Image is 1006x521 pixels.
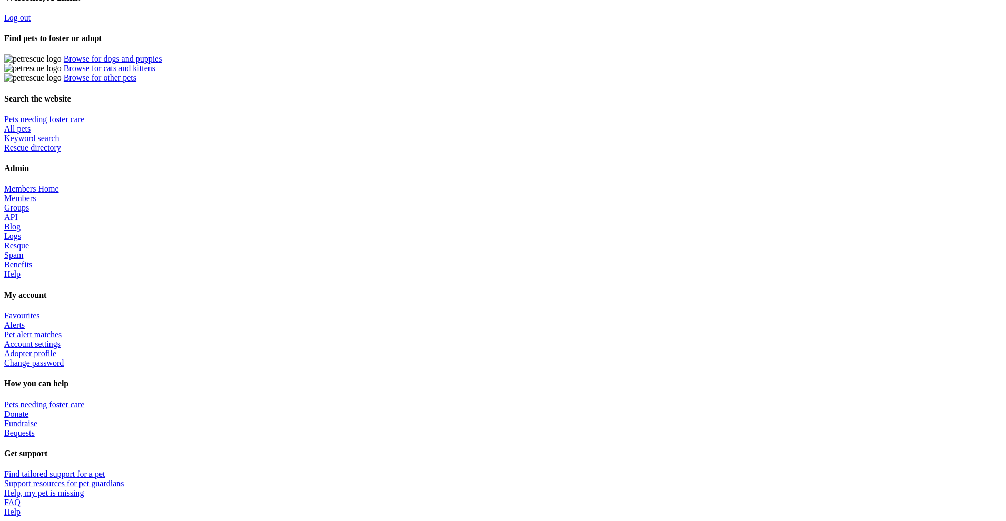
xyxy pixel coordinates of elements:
[4,400,84,409] a: Pets needing foster care
[4,290,1002,300] h4: My account
[4,115,84,124] a: Pets needing foster care
[4,34,1002,43] h4: Find pets to foster or adopt
[4,349,56,358] a: Adopter profile
[4,203,29,212] a: Groups
[64,73,136,82] a: Browse for other pets
[4,330,62,339] a: Pet alert matches
[4,358,64,367] a: Change password
[4,409,28,418] a: Donate
[4,222,21,231] a: Blog
[4,184,59,193] a: Members Home
[4,251,23,259] a: Spam
[4,379,1002,388] h4: How you can help
[4,260,32,269] a: Benefits
[4,143,61,152] a: Rescue directory
[4,54,62,64] img: petrescue logo
[4,13,31,22] a: Log out
[4,469,105,478] a: Find tailored support for a pet
[4,339,61,348] a: Account settings
[4,94,1002,104] h4: Search the website
[4,213,18,222] a: API
[4,134,59,143] a: Keyword search
[4,164,1002,173] h4: Admin
[4,311,40,320] a: Favourites
[4,428,35,437] a: Bequests
[4,194,36,203] a: Members
[4,64,62,73] img: petrescue logo
[64,54,162,63] a: Browse for dogs and puppies
[4,419,37,428] a: Fundraise
[64,64,155,73] a: Browse for cats and kittens
[4,449,1002,458] h4: Get support
[4,320,25,329] a: Alerts
[4,488,84,497] a: Help, my pet is missing
[4,507,21,516] a: Help
[4,73,62,83] img: petrescue logo
[4,232,21,241] a: Logs
[4,269,21,278] a: Help
[4,124,31,133] a: All pets
[4,498,21,507] a: FAQ
[4,241,29,250] a: Resque
[4,479,124,488] a: Support resources for pet guardians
